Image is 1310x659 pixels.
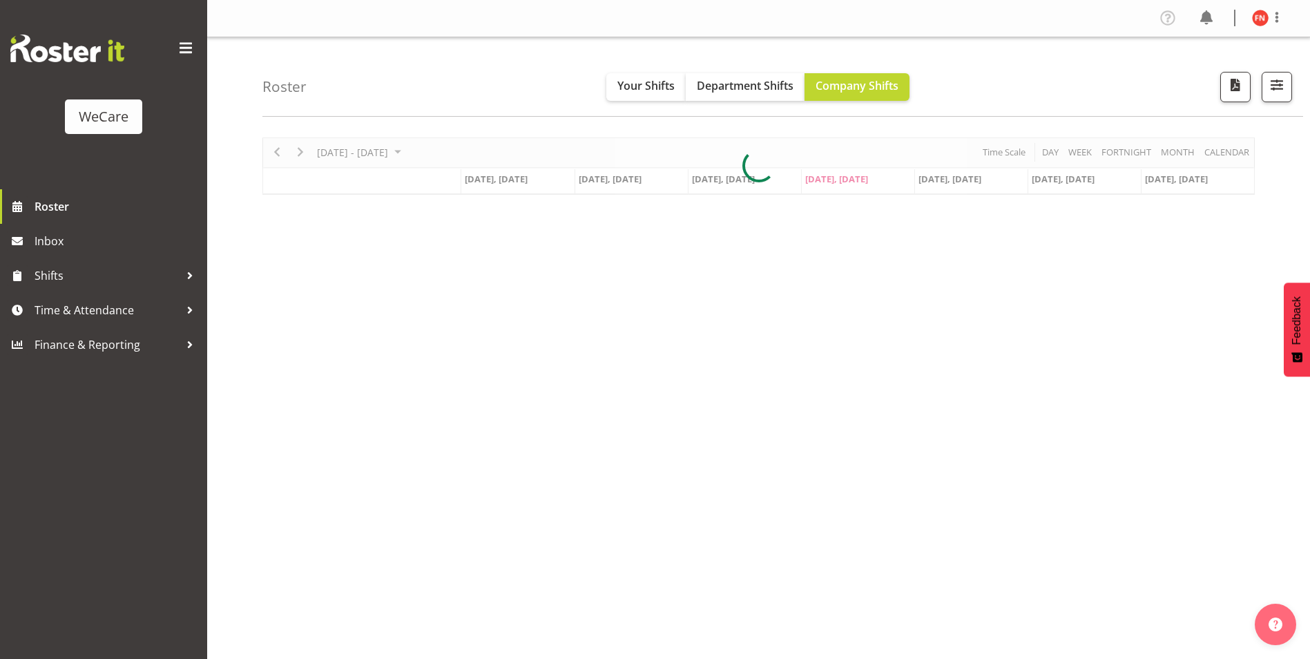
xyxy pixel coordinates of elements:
[1220,72,1251,102] button: Download a PDF of the roster according to the set date range.
[805,73,909,101] button: Company Shifts
[1284,283,1310,376] button: Feedback - Show survey
[1291,296,1303,345] span: Feedback
[35,300,180,321] span: Time & Attendance
[35,265,180,286] span: Shifts
[686,73,805,101] button: Department Shifts
[10,35,124,62] img: Rosterit website logo
[35,231,200,251] span: Inbox
[35,196,200,217] span: Roster
[79,106,128,127] div: WeCare
[697,78,793,93] span: Department Shifts
[35,334,180,355] span: Finance & Reporting
[262,79,307,95] h4: Roster
[1262,72,1292,102] button: Filter Shifts
[1269,618,1282,631] img: help-xxl-2.png
[606,73,686,101] button: Your Shifts
[1252,10,1269,26] img: firdous-naqvi10854.jpg
[816,78,898,93] span: Company Shifts
[617,78,675,93] span: Your Shifts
